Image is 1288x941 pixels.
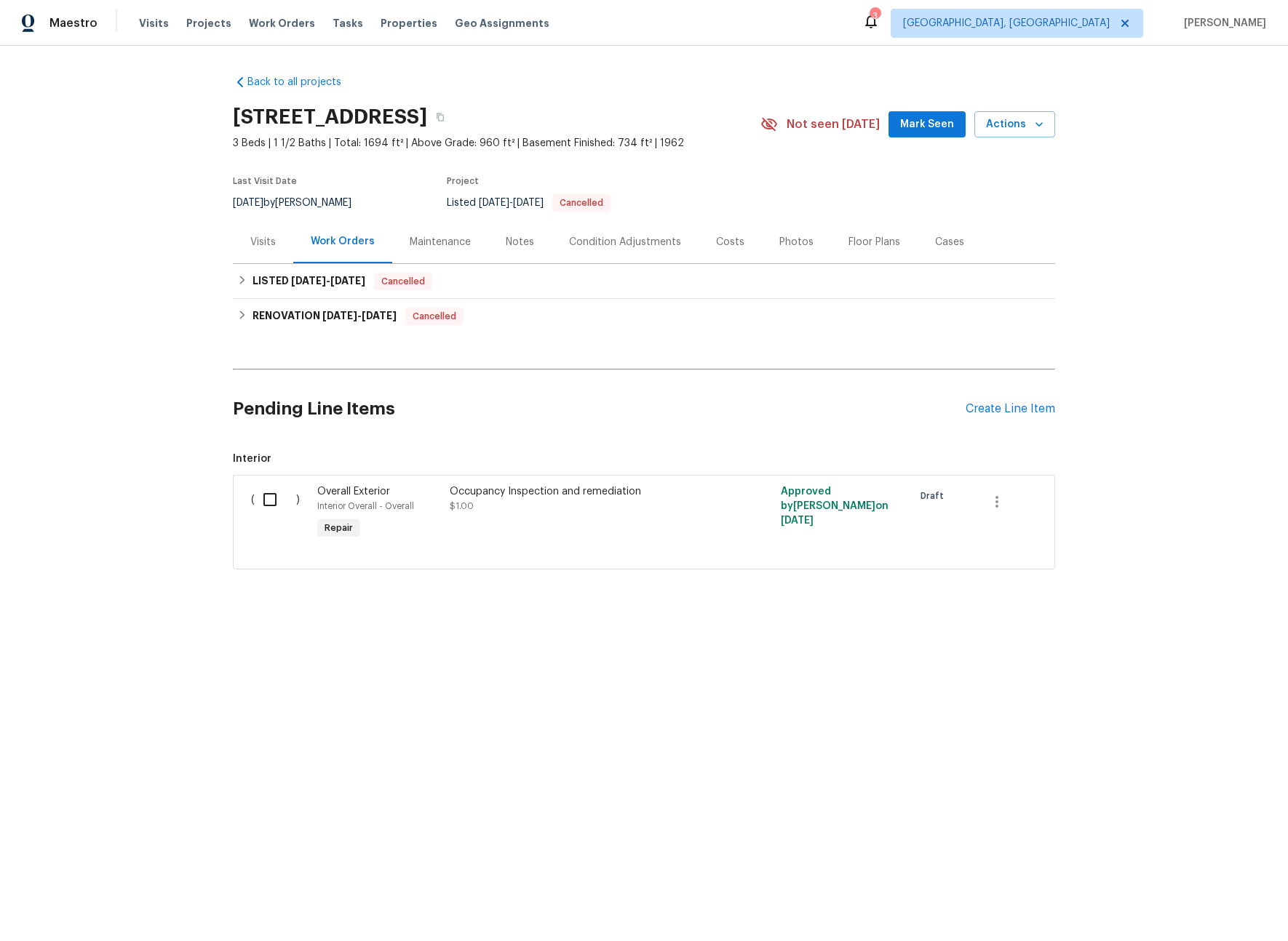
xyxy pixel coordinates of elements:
span: Properties [381,16,437,31]
button: Copy Address [427,104,453,130]
span: Actions [986,116,1043,134]
div: Work Orders [311,234,375,249]
span: - [479,198,544,208]
span: Overall Exterior [317,486,390,497]
h6: RENOVATION [253,308,397,325]
div: Visits [250,235,276,249]
span: - [291,276,365,286]
div: 3 [870,9,880,23]
span: Last Visit Date [233,177,297,185]
span: [DATE] [479,198,509,208]
span: Interior Overall - Overall [317,502,414,510]
div: RENOVATION [DATE]-[DATE]Cancelled [233,299,1055,334]
span: $1.00 [450,502,474,510]
span: Geo Assignments [455,16,549,31]
span: [DATE] [322,311,357,321]
span: Work Orders [249,16,315,31]
span: 3 Beds | 1 1/2 Baths | Total: 1694 ft² | Above Grade: 960 ft² | Basement Finished: 734 ft² | 1962 [233,136,760,151]
div: Create Line Item [966,402,1055,416]
span: Cancelled [407,309,462,324]
button: Mark Seen [889,111,966,138]
div: Costs [716,235,744,249]
h2: [STREET_ADDRESS] [233,110,427,124]
span: [DATE] [513,198,544,208]
span: Approved by [PERSON_NAME] on [781,486,889,526]
span: Maestro [49,16,98,31]
div: ( ) [247,480,313,547]
span: [DATE] [291,276,326,286]
span: Cancelled [375,274,431,289]
span: Visits [139,16,169,31]
span: Cancelled [554,199,609,207]
div: Occupancy Inspection and remediation [450,484,706,499]
span: Interior [233,452,1055,466]
span: Not seen [DATE] [787,117,880,132]
span: [DATE] [233,198,263,208]
button: Actions [974,111,1055,138]
span: [PERSON_NAME] [1178,16,1266,31]
span: [DATE] [362,311,397,321]
span: Project [447,177,479,185]
span: [GEOGRAPHIC_DATA], [GEOGRAPHIC_DATA] [903,16,1110,31]
span: - [322,311,397,321]
span: [DATE] [781,516,814,526]
span: [DATE] [330,276,365,286]
div: Notes [506,235,534,249]
div: Maintenance [410,235,471,249]
span: Projects [186,16,231,31]
div: by [PERSON_NAME] [233,194,369,212]
div: Cases [935,235,964,249]
h2: Pending Line Items [233,375,966,443]
span: Mark Seen [900,116,954,134]
span: Draft [921,489,950,503]
div: LISTED [DATE]-[DATE]Cancelled [233,264,1055,299]
span: Tasks [333,18,363,28]
div: Floor Plans [848,235,900,249]
span: Listed [447,198,611,208]
div: Condition Adjustments [569,235,681,249]
div: Photos [779,235,814,249]
span: Repair [319,521,359,535]
h6: LISTED [253,273,365,290]
a: Back to all projects [233,75,373,89]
